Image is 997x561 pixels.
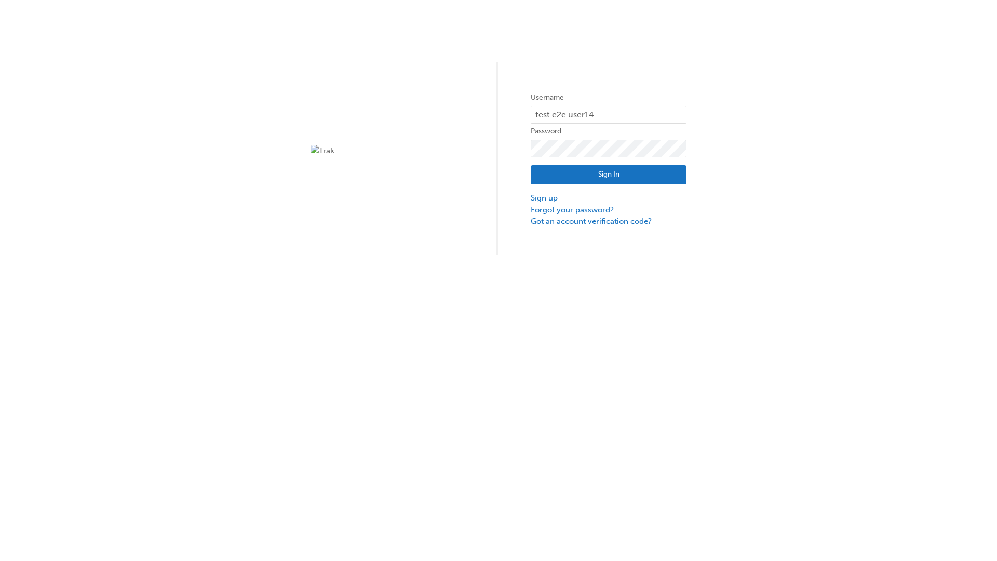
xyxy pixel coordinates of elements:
[531,192,686,204] a: Sign up
[531,91,686,104] label: Username
[531,106,686,124] input: Username
[311,145,466,157] img: Trak
[531,165,686,185] button: Sign In
[531,204,686,216] a: Forgot your password?
[531,216,686,228] a: Got an account verification code?
[531,125,686,138] label: Password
